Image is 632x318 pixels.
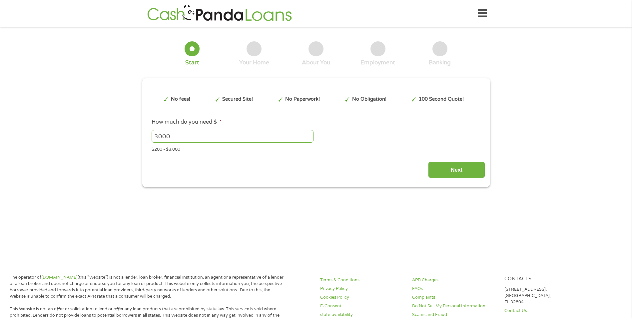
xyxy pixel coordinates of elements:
a: Cookies Policy [320,294,404,301]
div: Employment [360,59,395,66]
p: 100 Second Quote! [419,96,464,103]
p: No Obligation! [352,96,386,103]
div: $200 - $3,000 [152,144,480,153]
a: Complaints [412,294,496,301]
a: Do Not Sell My Personal Information [412,303,496,309]
p: Secured Site! [222,96,253,103]
input: Next [428,162,485,178]
a: Contact Us [504,308,588,314]
div: Banking [429,59,451,66]
div: Your Home [239,59,269,66]
div: Start [185,59,199,66]
img: GetLoanNow Logo [145,4,294,23]
a: FAQs [412,286,496,292]
p: [STREET_ADDRESS], [GEOGRAPHIC_DATA], FL 32804. [504,286,588,305]
p: No Paperwork! [285,96,320,103]
label: How much do you need $ [152,119,222,126]
a: Privacy Policy [320,286,404,292]
a: [DOMAIN_NAME] [41,275,78,280]
h4: Contacts [504,276,588,282]
a: E-Consent [320,303,404,309]
p: No fees! [171,96,190,103]
a: APR Charges [412,277,496,283]
a: Terms & Conditions [320,277,404,283]
div: About You [302,59,330,66]
p: The operator of (this “Website”) is not a lender, loan broker, financial institution, an agent or... [10,274,286,300]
